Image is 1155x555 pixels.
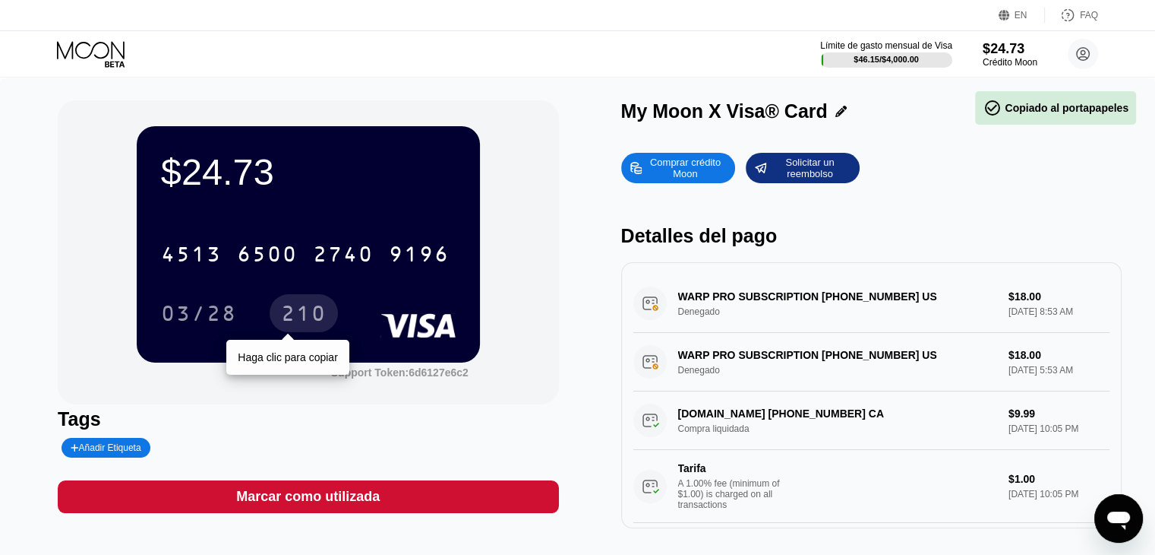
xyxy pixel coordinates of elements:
div: FAQ [1045,8,1098,23]
div: Solicitar un reembolso [746,153,860,183]
div: 03/28 [150,294,248,332]
div: My Moon X Visa® Card [621,100,828,122]
div: $24.73Crédito Moon [983,41,1037,68]
div: FAQ [1080,10,1098,21]
div: 210 [270,294,338,332]
div: Marcar como utilizada [236,488,380,506]
div: TarifaA 1.00% fee (minimum of $1.00) is charged on all transactions$1.00[DATE] 10:05 PM [633,450,1109,523]
div: $46.15 / $4,000.00 [854,55,919,64]
div: EN [1015,10,1027,21]
div: 210 [281,303,327,328]
div: Tarifa [678,462,784,474]
div: A 1.00% fee (minimum of $1.00) is charged on all transactions [678,478,792,510]
div: 9196 [389,244,450,268]
div: Marcar como utilizada [58,480,558,513]
div: Tags [58,408,558,430]
div: $24.73 [983,41,1037,57]
div: 6500 [237,244,298,268]
div: 03/28 [161,303,237,328]
div: EN [999,8,1045,23]
div: Comprar crédito Moon [643,156,727,180]
div: Haga clic para copiar [238,351,338,363]
div: Límite de gasto mensual de Visa$46.15/$4,000.00 [820,40,952,68]
div: 4513 [161,244,222,268]
div: Añadir Etiqueta [62,438,150,458]
div: $24.73 [161,151,456,193]
span:  [983,99,1001,117]
div: [DATE] 10:05 PM [1008,489,1109,499]
div: 2740 [313,244,374,268]
iframe: Botón para iniciar la ventana de mensajería [1094,494,1143,543]
div: Solicitar un reembolso [768,156,851,180]
div: Support Token:6d6127e6c2 [331,366,469,379]
div: Límite de gasto mensual de Visa [820,40,952,51]
div: $1.00 [1008,473,1109,485]
div: 4513650027409196 [152,235,459,273]
div: Copiado al portapapeles [983,99,1128,117]
div: Support Token: 6d6127e6c2 [331,366,469,379]
div: Añadir Etiqueta [71,442,141,453]
div: Comprar crédito Moon [621,153,735,183]
div: Detalles del pago [621,225,1122,247]
div: Crédito Moon [983,57,1037,68]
